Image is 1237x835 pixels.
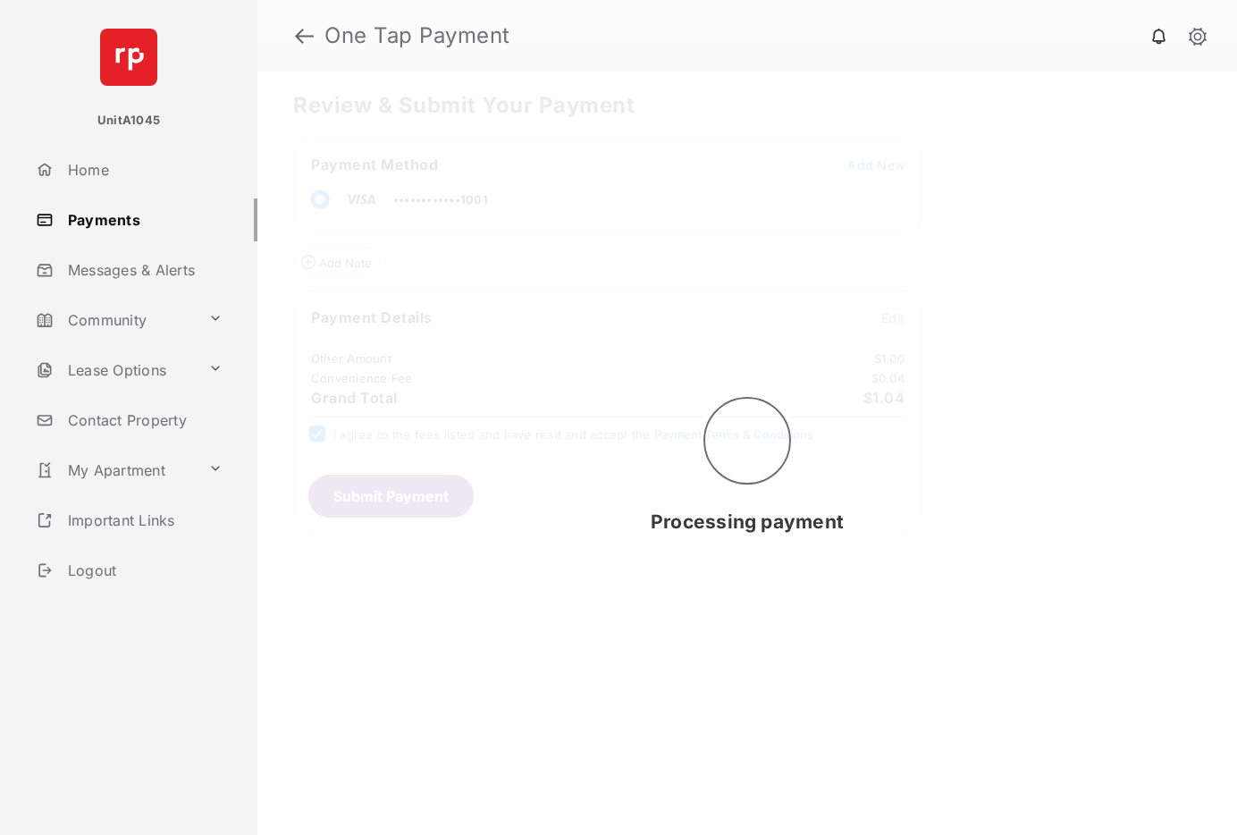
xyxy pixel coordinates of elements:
a: My Apartment [29,449,201,492]
span: Processing payment [651,510,844,533]
strong: One Tap Payment [324,25,510,46]
a: Lease Options [29,349,201,392]
a: Contact Property [29,399,257,442]
a: Payments [29,198,257,241]
p: UnitA1045 [97,112,160,130]
a: Logout [29,549,257,592]
a: Messages & Alerts [29,249,257,291]
a: Important Links [29,499,230,542]
a: Community [29,299,201,342]
a: Home [29,148,257,191]
img: svg+xml;base64,PHN2ZyB4bWxucz0iaHR0cDovL3d3dy53My5vcmcvMjAwMC9zdmciIHdpZHRoPSI2NCIgaGVpZ2h0PSI2NC... [100,29,157,86]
